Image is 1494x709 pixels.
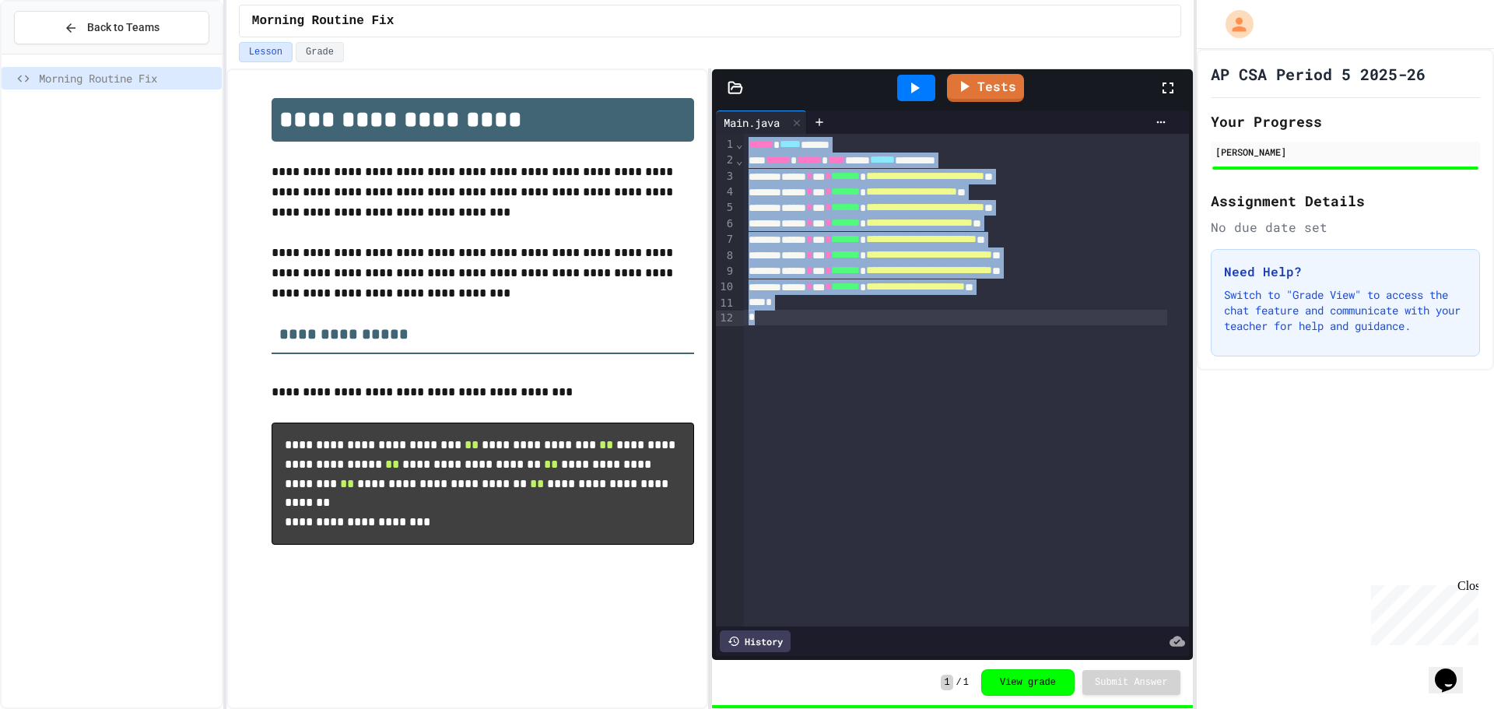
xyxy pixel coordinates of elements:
[735,154,743,167] span: Fold line
[716,248,735,264] div: 8
[716,200,735,216] div: 5
[1215,145,1475,159] div: [PERSON_NAME]
[716,184,735,200] div: 4
[963,676,969,689] span: 1
[720,630,791,652] div: History
[1211,63,1426,85] h1: AP CSA Period 5 2025-26
[1211,218,1480,237] div: No due date set
[1211,190,1480,212] h2: Assignment Details
[1224,287,1467,334] p: Switch to "Grade View" to access the chat feature and communicate with your teacher for help and ...
[1224,262,1467,281] h3: Need Help?
[716,232,735,247] div: 7
[941,675,952,690] span: 1
[716,169,735,184] div: 3
[716,153,735,168] div: 2
[981,669,1075,696] button: View grade
[947,74,1024,102] a: Tests
[14,11,209,44] button: Back to Teams
[735,138,743,150] span: Fold line
[6,6,107,99] div: Chat with us now!Close
[1095,676,1168,689] span: Submit Answer
[252,12,394,30] span: Morning Routine Fix
[716,111,807,134] div: Main.java
[1211,111,1480,132] h2: Your Progress
[956,676,962,689] span: /
[296,42,344,62] button: Grade
[87,19,160,36] span: Back to Teams
[716,311,735,326] div: 12
[1082,670,1180,695] button: Submit Answer
[716,264,735,279] div: 9
[716,296,735,311] div: 11
[1209,6,1257,42] div: My Account
[1429,647,1478,693] iframe: chat widget
[1365,579,1478,645] iframe: chat widget
[39,70,216,86] span: Morning Routine Fix
[239,42,293,62] button: Lesson
[716,279,735,295] div: 10
[716,114,787,131] div: Main.java
[716,137,735,153] div: 1
[716,216,735,232] div: 6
